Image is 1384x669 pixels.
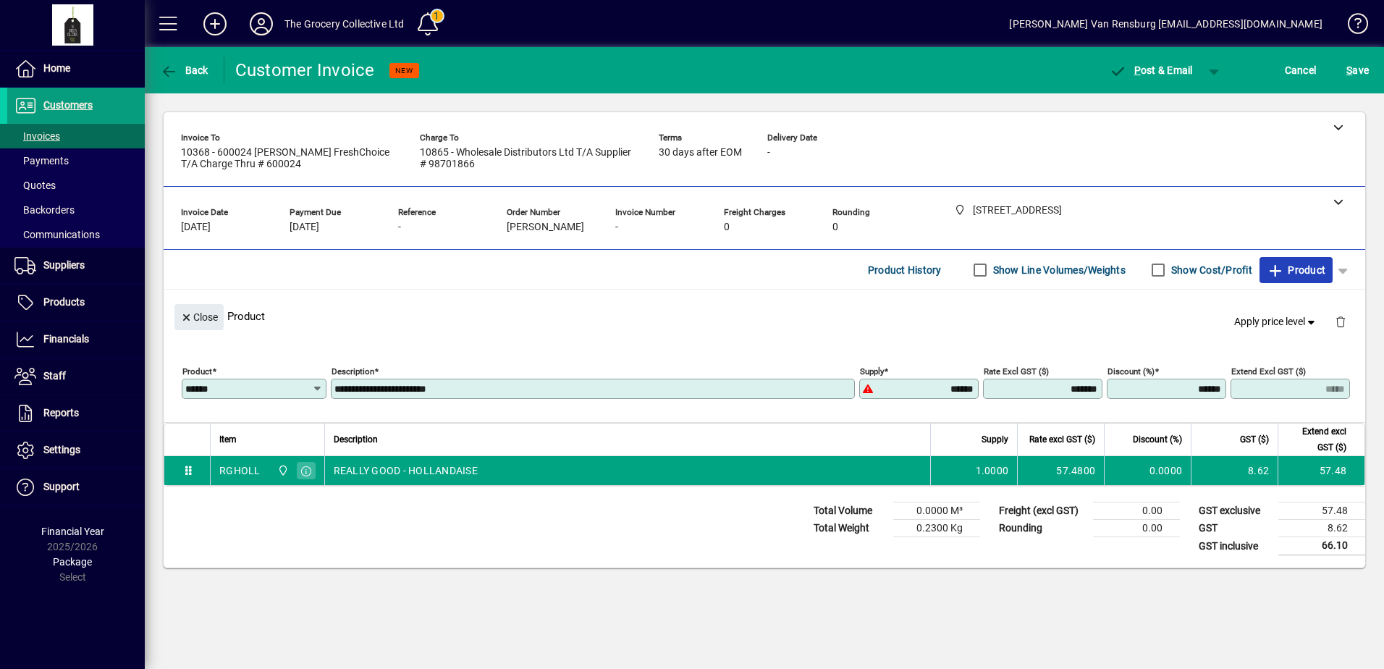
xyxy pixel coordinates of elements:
[160,64,208,76] span: Back
[219,463,261,478] div: RGHOLL
[180,306,218,329] span: Close
[7,469,145,505] a: Support
[53,556,92,568] span: Package
[868,258,942,282] span: Product History
[1346,64,1352,76] span: S
[992,520,1093,537] td: Rounding
[1009,12,1322,35] div: [PERSON_NAME] Van Rensburg [EMAIL_ADDRESS][DOMAIN_NAME]
[7,124,145,148] a: Invoices
[334,463,478,478] span: REALLY GOOD - HOLLANDAISE
[7,222,145,247] a: Communications
[420,147,637,170] span: 10865 - Wholesale Distributors Ltd T/A Supplier # 98701866
[7,248,145,284] a: Suppliers
[1259,257,1333,283] button: Product
[659,147,742,159] span: 30 days after EOM
[1191,456,1278,485] td: 8.62
[1191,537,1278,555] td: GST inclusive
[1343,57,1372,83] button: Save
[174,304,224,330] button: Close
[219,432,237,447] span: Item
[43,370,66,382] span: Staff
[1278,502,1365,520] td: 57.48
[507,222,584,233] span: [PERSON_NAME]
[1191,520,1278,537] td: GST
[1093,502,1180,520] td: 0.00
[767,147,770,159] span: -
[182,366,212,376] mat-label: Product
[1234,314,1318,329] span: Apply price level
[398,222,401,233] span: -
[1287,424,1346,455] span: Extend excl GST ($)
[284,12,405,35] div: The Grocery Collective Ltd
[1346,59,1369,82] span: ave
[1168,263,1252,277] label: Show Cost/Profit
[145,57,224,83] app-page-header-button: Back
[43,296,85,308] span: Products
[238,11,284,37] button: Profile
[990,263,1126,277] label: Show Line Volumes/Weights
[1026,463,1095,478] div: 57.4800
[1231,366,1306,376] mat-label: Extend excl GST ($)
[1093,520,1180,537] td: 0.00
[976,463,1009,478] span: 1.0000
[14,204,75,216] span: Backorders
[7,173,145,198] a: Quotes
[181,222,211,233] span: [DATE]
[1102,57,1200,83] button: Post & Email
[1107,366,1155,376] mat-label: Discount (%)
[7,198,145,222] a: Backorders
[7,51,145,87] a: Home
[615,222,618,233] span: -
[164,290,1365,342] div: Product
[1285,59,1317,82] span: Cancel
[1104,456,1191,485] td: 0.0000
[992,502,1093,520] td: Freight (excl GST)
[1240,432,1269,447] span: GST ($)
[181,147,398,170] span: 10368 - 600024 [PERSON_NAME] FreshChoice T/A Charge Thru # 600024
[43,481,80,492] span: Support
[192,11,238,37] button: Add
[43,259,85,271] span: Suppliers
[332,366,374,376] mat-label: Description
[982,432,1008,447] span: Supply
[1323,304,1358,339] button: Delete
[1228,309,1324,335] button: Apply price level
[1133,432,1182,447] span: Discount (%)
[334,432,378,447] span: Description
[43,99,93,111] span: Customers
[806,520,893,537] td: Total Weight
[724,222,730,233] span: 0
[14,155,69,167] span: Payments
[156,57,212,83] button: Back
[7,358,145,395] a: Staff
[7,432,145,468] a: Settings
[1278,520,1365,537] td: 8.62
[7,148,145,173] a: Payments
[235,59,375,82] div: Customer Invoice
[1134,64,1141,76] span: P
[395,66,413,75] span: NEW
[806,502,893,520] td: Total Volume
[14,229,100,240] span: Communications
[7,285,145,321] a: Products
[1337,3,1366,50] a: Knowledge Base
[1281,57,1320,83] button: Cancel
[893,520,980,537] td: 0.2300 Kg
[43,333,89,345] span: Financials
[1109,64,1193,76] span: ost & Email
[7,395,145,432] a: Reports
[41,526,104,537] span: Financial Year
[274,463,290,479] span: 4/75 Apollo Drive
[14,180,56,191] span: Quotes
[1323,315,1358,328] app-page-header-button: Delete
[171,310,227,323] app-page-header-button: Close
[1267,258,1325,282] span: Product
[43,62,70,74] span: Home
[1029,432,1095,447] span: Rate excl GST ($)
[14,130,60,142] span: Invoices
[860,366,884,376] mat-label: Supply
[7,321,145,358] a: Financials
[43,444,80,455] span: Settings
[1191,502,1278,520] td: GST exclusive
[984,366,1049,376] mat-label: Rate excl GST ($)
